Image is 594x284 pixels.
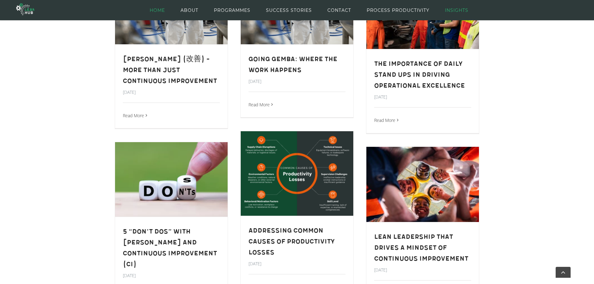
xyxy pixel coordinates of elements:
a: Read More [374,115,395,125]
a: The Importance of Daily Stand Ups in Driving Operational Excellence [374,60,465,89]
img: The Lean Hub | Optimising productivity with Lean Logo [16,1,34,18]
span: [DATE] [249,78,261,84]
a: Read More [123,111,144,121]
span: [DATE] [249,261,261,267]
span: [DATE] [374,267,387,273]
a: Read More [249,100,270,110]
a: 5 “Don’t Dos” with [PERSON_NAME] and Continuous Improvement (CI) [123,228,217,268]
span: [DATE] [123,272,136,278]
span: [DATE] [374,94,387,100]
span: [DATE] [123,89,136,95]
a: [PERSON_NAME] (改善) – More Than Just Continuous Improvement [123,55,217,85]
a: Lean Leadership that drives a mindset of Continuous Improvement [374,233,468,262]
a: Going Gemba: Where the Work Happens [249,55,337,74]
a: Addressing Common Causes of Productivity Losses [249,227,335,256]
